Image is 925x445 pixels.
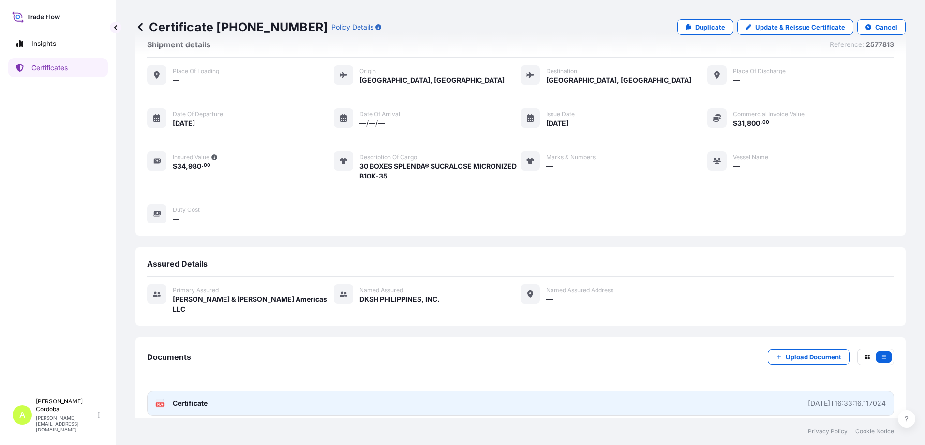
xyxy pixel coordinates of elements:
[359,286,403,294] span: Named Assured
[177,163,186,170] span: 34
[359,295,440,304] span: DKSH PHILIPPINES, INC.
[202,164,203,167] span: .
[173,295,334,314] span: [PERSON_NAME] & [PERSON_NAME] Americas LLC
[331,22,373,32] p: Policy Details
[173,75,179,85] span: —
[546,162,553,171] span: —
[745,120,747,127] span: ,
[546,75,691,85] span: [GEOGRAPHIC_DATA], [GEOGRAPHIC_DATA]
[188,163,201,170] span: 980
[857,19,906,35] button: Cancel
[186,163,188,170] span: ,
[677,19,733,35] a: Duplicate
[31,63,68,73] p: Certificates
[733,162,740,171] span: —
[747,120,760,127] span: 800
[855,428,894,435] a: Cookie Notice
[157,403,164,406] text: PDF
[173,214,179,224] span: —
[173,206,200,214] span: Duty Cost
[135,19,328,35] p: Certificate [PHONE_NUMBER]
[761,121,762,124] span: .
[147,352,191,362] span: Documents
[768,349,850,365] button: Upload Document
[733,67,786,75] span: Place of discharge
[173,286,219,294] span: Primary assured
[695,22,725,32] p: Duplicate
[875,22,897,32] p: Cancel
[36,398,96,413] p: [PERSON_NAME] Cordoba
[359,67,376,75] span: Origin
[808,428,848,435] a: Privacy Policy
[36,415,96,432] p: [PERSON_NAME][EMAIL_ADDRESS][DOMAIN_NAME]
[147,259,208,268] span: Assured Details
[19,410,25,420] span: A
[204,164,210,167] span: 00
[31,39,56,48] p: Insights
[786,352,841,362] p: Upload Document
[173,153,209,161] span: Insured Value
[733,110,805,118] span: Commercial Invoice Value
[546,295,553,304] span: —
[733,75,740,85] span: —
[173,110,223,118] span: Date of departure
[733,120,737,127] span: $
[546,153,596,161] span: Marks & Numbers
[546,67,577,75] span: Destination
[755,22,845,32] p: Update & Reissue Certificate
[737,120,745,127] span: 31
[359,75,505,85] span: [GEOGRAPHIC_DATA], [GEOGRAPHIC_DATA]
[359,110,400,118] span: Date of arrival
[8,34,108,53] a: Insights
[808,399,886,408] div: [DATE]T16:33:16.117024
[546,286,613,294] span: Named Assured Address
[8,58,108,77] a: Certificates
[359,119,385,128] span: —/—/—
[359,162,521,181] span: 30 BOXES SPLENDA® SUCRALOSE MICRONIZED B10K-35
[147,391,894,416] a: PDFCertificate[DATE]T16:33:16.117024
[546,119,568,128] span: [DATE]
[737,19,853,35] a: Update & Reissue Certificate
[173,119,195,128] span: [DATE]
[359,153,417,161] span: Description of cargo
[173,163,177,170] span: $
[546,110,575,118] span: Issue Date
[762,121,769,124] span: 00
[733,153,768,161] span: Vessel Name
[173,399,208,408] span: Certificate
[173,67,219,75] span: Place of Loading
